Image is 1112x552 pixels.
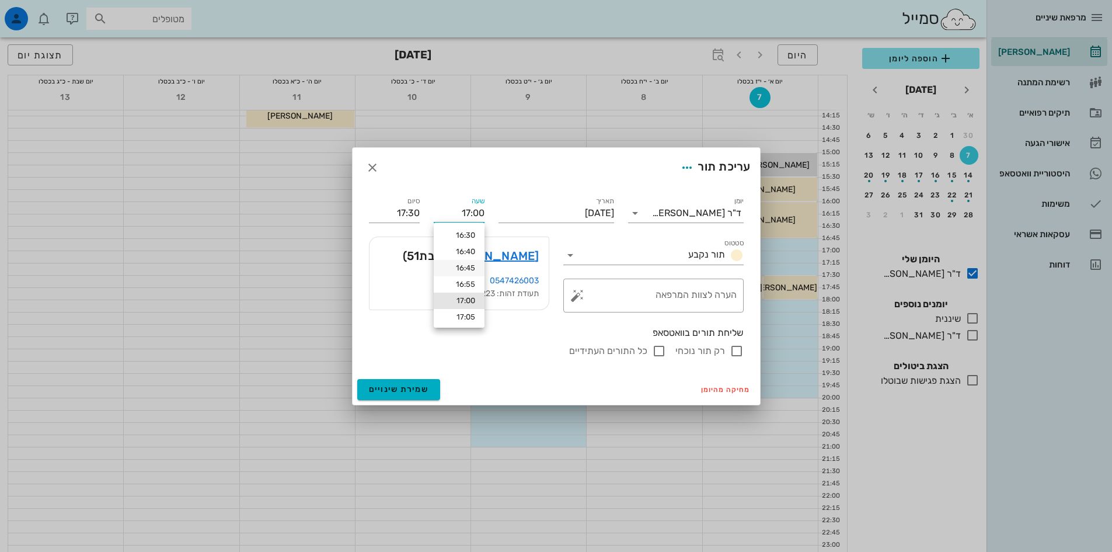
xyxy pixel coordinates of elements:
[379,287,539,300] div: תעודת זהות: 027364223
[443,296,475,305] div: 17:00
[652,208,741,218] div: ד"ר [PERSON_NAME]
[443,313,475,322] div: 17:05
[443,247,475,256] div: 16:40
[407,197,420,206] label: סיום
[696,381,755,398] button: מחיקה מהיומן
[443,263,475,273] div: 16:45
[434,204,484,223] input: 00:00
[369,327,744,339] div: שליחת תורים בוואטסאפ
[443,231,475,240] div: 16:30
[628,204,744,223] div: יומןד"ר [PERSON_NAME]
[407,249,420,263] span: 51
[569,345,647,357] label: כל התורים העתידיים
[677,157,750,178] div: עריכת תור
[734,197,744,206] label: יומן
[443,280,475,289] div: 16:55
[403,247,439,265] span: (בת )
[471,197,484,206] label: שעה
[563,246,744,265] div: סטטוסתור נקבע
[701,386,751,394] span: מחיקה מהיומן
[369,384,429,394] span: שמירת שינויים
[441,247,539,265] a: [PERSON_NAME]
[688,249,725,260] span: תור נקבע
[724,239,744,248] label: סטטוס
[595,197,614,206] label: תאריך
[490,276,539,286] a: 0547426003
[675,345,725,357] label: רק תור נוכחי
[357,379,441,400] button: שמירת שינויים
